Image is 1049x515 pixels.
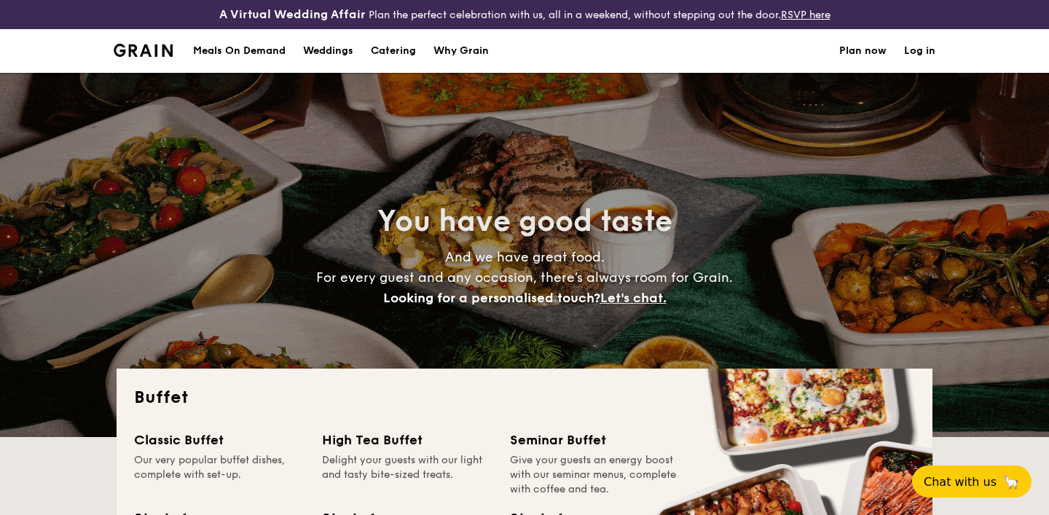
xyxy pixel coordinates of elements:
h1: Catering [371,29,416,73]
span: 🦙 [1002,473,1020,490]
h4: A Virtual Wedding Affair [219,6,366,23]
span: And we have great food. For every guest and any occasion, there’s always room for Grain. [316,249,733,306]
div: Delight your guests with our light and tasty bite-sized treats. [322,453,492,497]
a: Meals On Demand [184,29,294,73]
button: Chat with us🦙 [912,465,1032,498]
div: Plan the perfect celebration with us, all in a weekend, without stepping out the door. [175,6,874,23]
div: Why Grain [433,29,489,73]
a: Logotype [114,44,173,57]
a: RSVP here [781,9,830,21]
div: Weddings [303,29,353,73]
div: Seminar Buffet [510,430,680,450]
a: Plan now [839,29,887,73]
div: Our very popular buffet dishes, complete with set-up. [134,453,305,497]
span: Looking for a personalised touch? [383,290,600,306]
a: Log in [904,29,935,73]
a: Weddings [294,29,362,73]
h2: Buffet [134,386,915,409]
a: Why Grain [425,29,498,73]
div: Classic Buffet [134,430,305,450]
div: High Tea Buffet [322,430,492,450]
div: Meals On Demand [193,29,286,73]
div: Give your guests an energy boost with our seminar menus, complete with coffee and tea. [510,453,680,497]
a: Catering [362,29,425,73]
img: Grain [114,44,173,57]
span: You have good taste [377,204,672,239]
span: Let's chat. [600,290,667,306]
span: Chat with us [924,475,997,489]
